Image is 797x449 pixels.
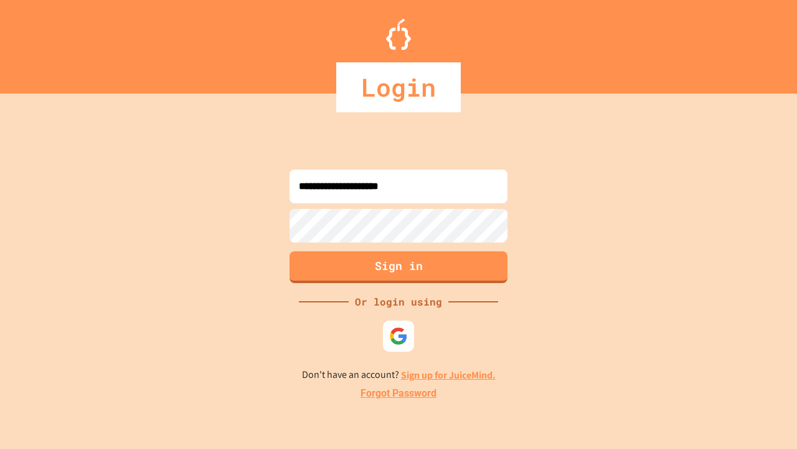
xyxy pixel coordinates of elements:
div: Or login using [349,294,448,309]
a: Forgot Password [361,386,436,401]
img: google-icon.svg [389,327,408,345]
iframe: chat widget [745,399,785,437]
img: Logo.svg [386,19,411,50]
div: Login [336,62,461,112]
p: Don't have an account? [302,367,496,383]
iframe: chat widget [694,345,785,398]
a: Sign up for JuiceMind. [401,369,496,382]
button: Sign in [290,251,507,283]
